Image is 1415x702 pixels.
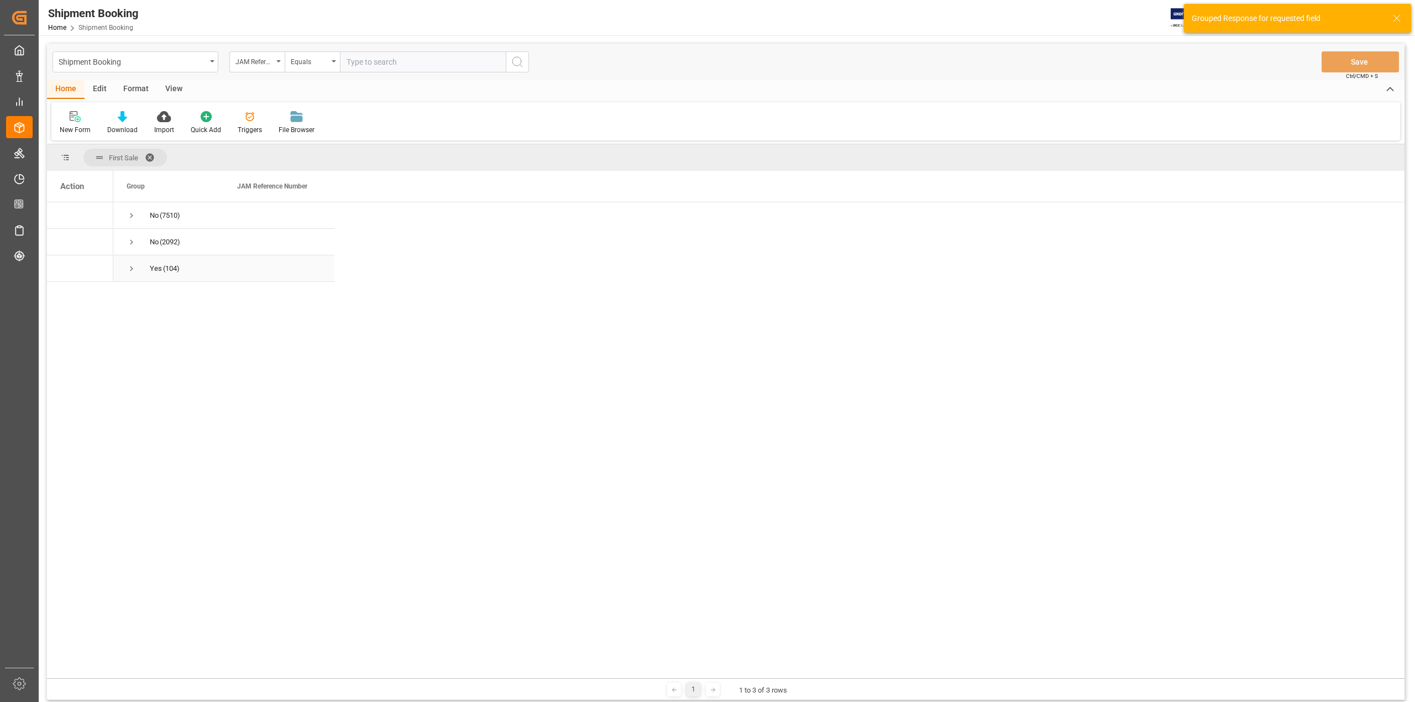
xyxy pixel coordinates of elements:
span: (104) [163,256,180,281]
div: Yes [150,256,162,281]
div: Grouped Response for requested field [1192,13,1382,24]
div: Download [107,125,138,135]
a: Home [48,24,66,32]
span: (2092) [160,229,180,255]
input: Type to search [340,51,506,72]
div: 1 to 3 of 3 rows [739,685,787,696]
div: Edit [85,80,115,99]
button: open menu [285,51,340,72]
span: Ctrl/CMD + S [1346,72,1378,80]
button: search button [506,51,529,72]
div: JAM Reference Number [235,54,273,67]
div: Press SPACE to select this row. [47,255,113,282]
div: Import [154,125,174,135]
button: open menu [53,51,218,72]
div: Press SPACE to select this row. [47,229,113,255]
div: Press SPACE to select this row. [47,202,113,229]
div: No [150,203,159,228]
div: Format [115,80,157,99]
span: (7510) [160,203,180,228]
span: First Sale [109,154,138,162]
div: 1 [686,683,700,696]
button: open menu [229,51,285,72]
span: Group [127,182,145,190]
button: Save [1322,51,1399,72]
div: View [157,80,191,99]
div: Home [47,80,85,99]
div: Triggers [238,125,262,135]
div: No [150,229,159,255]
div: Press SPACE to select this row. [113,229,334,255]
div: Shipment Booking [59,54,206,68]
div: New Form [60,125,91,135]
div: Press SPACE to select this row. [113,202,334,229]
img: Exertis%20JAM%20-%20Email%20Logo.jpg_1722504956.jpg [1171,8,1209,28]
span: JAM Reference Number [237,182,307,190]
div: Shipment Booking [48,5,138,22]
div: Action [60,181,84,191]
div: Press SPACE to select this row. [113,255,334,282]
div: File Browser [279,125,315,135]
div: Equals [291,54,328,67]
div: Quick Add [191,125,221,135]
